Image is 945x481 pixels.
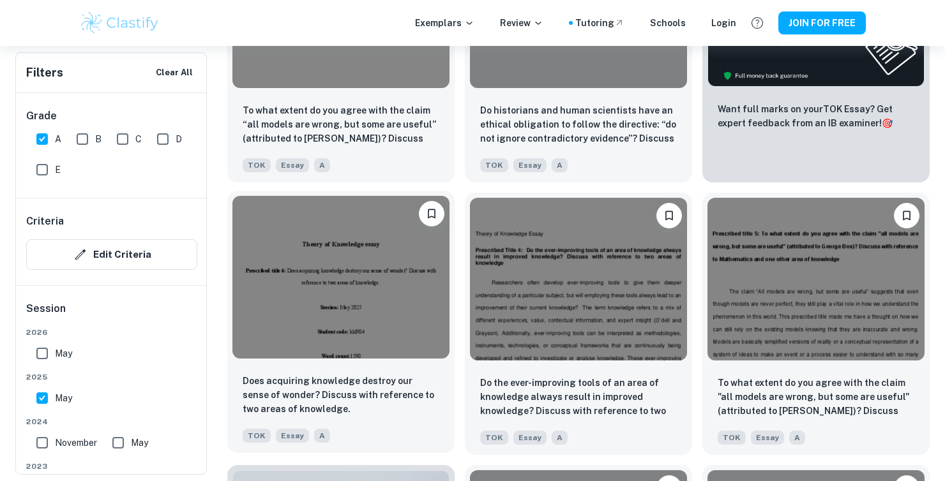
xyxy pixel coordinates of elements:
h6: Session [26,301,197,327]
span: Essay [751,431,784,445]
span: Essay [276,158,309,172]
button: Please log in to bookmark exemplars [419,201,444,226]
span: 2026 [26,327,197,338]
span: A [552,431,568,445]
img: TOK Essay example thumbnail: Does acquiring knowledge destroy our sen [232,196,450,359]
span: A [789,431,805,445]
button: Help and Feedback [746,12,768,34]
span: May [55,391,72,405]
img: Clastify logo [79,10,160,36]
a: Schools [650,16,686,30]
span: Essay [513,158,547,172]
span: E [55,163,61,177]
span: TOK [480,158,508,172]
button: Please log in to bookmark exemplars [894,203,919,228]
button: Clear All [153,63,196,82]
span: 🎯 [882,118,893,128]
span: 2025 [26,371,197,383]
h6: Grade [26,108,197,124]
span: May [131,436,148,450]
button: JOIN FOR FREE [778,11,866,34]
a: Please log in to bookmark exemplarsDoes acquiring knowledge destroy our sense of wonder? Discuss ... [227,193,455,455]
p: Review [500,16,543,30]
span: A [314,429,330,443]
span: B [95,132,102,146]
p: To what extent do you agree with the claim "all models are wrong, but some are useful" (attribute... [718,376,914,419]
p: Exemplars [415,16,474,30]
p: Does acquiring knowledge destroy our sense of wonder? Discuss with reference to two areas of know... [243,374,439,416]
span: TOK [718,431,746,445]
a: Please log in to bookmark exemplarsTo what extent do you agree with the claim "all models are wro... [702,193,930,455]
h6: Filters [26,64,63,82]
span: D [176,132,182,146]
img: TOK Essay example thumbnail: Do the ever-improving tools of an area [470,198,687,360]
span: May [55,346,72,360]
p: Do the ever-improving tools of an area of knowledge always result in improved knowledge? Discuss ... [480,376,677,419]
a: Please log in to bookmark exemplars Do the ever-improving tools of an area of knowledge always re... [465,193,692,455]
button: Edit Criteria [26,239,197,270]
a: Login [711,16,736,30]
img: TOK Essay example thumbnail: To what extent do you agree with the cla [707,198,925,360]
span: Essay [513,431,547,445]
span: C [135,132,142,146]
span: Essay [276,429,309,443]
span: TOK [480,431,508,445]
span: A [314,158,330,172]
span: TOK [243,158,271,172]
span: 2024 [26,416,197,427]
button: Please log in to bookmark exemplars [656,203,682,228]
span: November [55,436,97,450]
p: Want full marks on your TOK Essay ? Get expert feedback from an IB examiner! [718,102,914,130]
span: A [552,158,568,172]
span: 2023 [26,461,197,472]
span: TOK [243,429,271,443]
span: A [55,132,61,146]
a: Tutoring [575,16,624,30]
p: To what extent do you agree with the claim “all models are wrong, but some are useful” (attribute... [243,103,439,147]
h6: Criteria [26,214,64,229]
p: Do historians and human scientists have an ethical obligation to follow the directive: “do not ig... [480,103,677,147]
